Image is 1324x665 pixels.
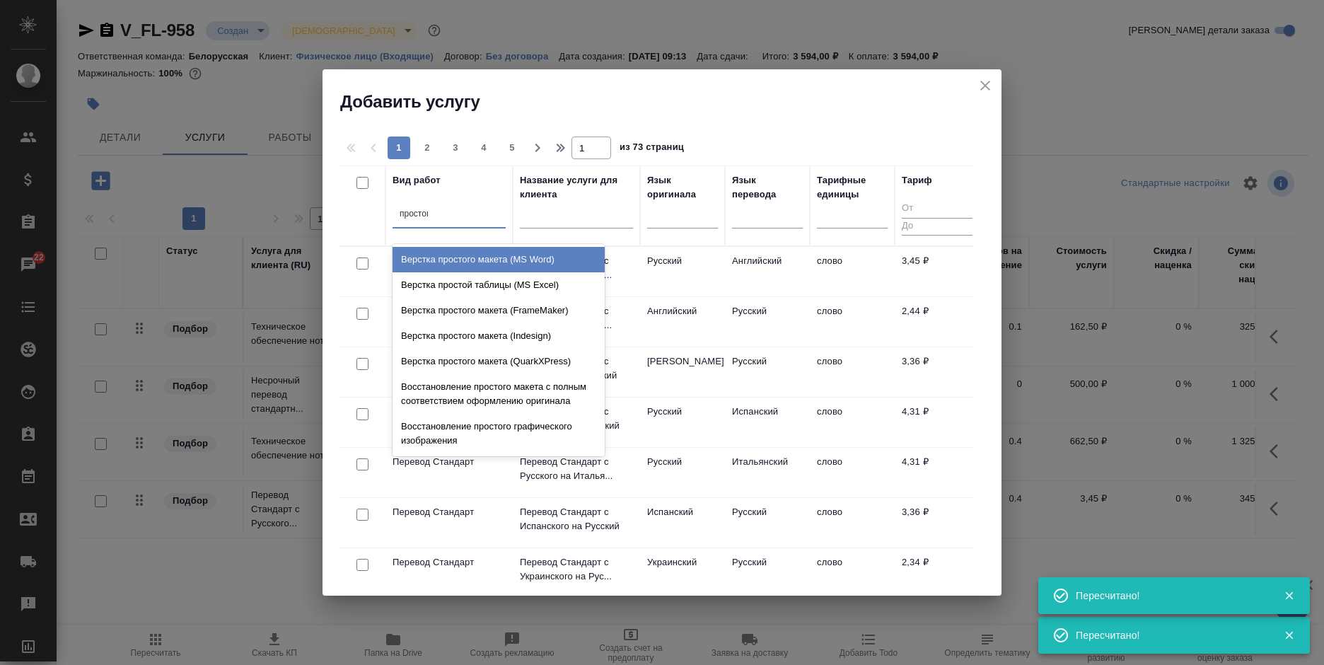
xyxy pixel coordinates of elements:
[640,498,725,548] td: Испанский
[725,448,810,497] td: Итальянский
[520,455,633,483] p: Перевод Стандарт с Русского на Италья...
[895,448,980,497] td: 4,31 ₽
[817,173,888,202] div: Тарифные единицы
[640,297,725,347] td: Английский
[1274,629,1303,642] button: Закрыть
[444,141,467,155] span: 3
[416,141,439,155] span: 2
[340,91,1001,113] h2: Добавить услугу
[393,247,605,272] div: Верстка простого макета (MS Word)
[393,173,441,187] div: Вид работ
[640,247,725,296] td: Русский
[732,173,803,202] div: Язык перевода
[902,200,972,218] input: От
[520,173,633,202] div: Название услуги для клиента
[810,297,895,347] td: слово
[902,173,932,187] div: Тариф
[501,137,523,159] button: 5
[810,498,895,548] td: слово
[520,555,633,584] p: Перевод Стандарт с Украинского на Рус...
[810,448,895,497] td: слово
[393,505,506,519] p: Перевод Стандарт
[725,297,810,347] td: Русский
[1076,589,1262,603] div: Пересчитано!
[725,347,810,397] td: Русский
[725,498,810,548] td: Русский
[620,139,684,159] span: из 73 страниц
[895,548,980,598] td: 2,34 ₽
[444,137,467,159] button: 3
[1076,628,1262,642] div: Пересчитано!
[725,548,810,598] td: Русский
[393,323,605,349] div: Верстка простого макета (Indesign)
[640,448,725,497] td: Русский
[725,247,810,296] td: Английский
[810,247,895,296] td: слово
[1274,589,1303,602] button: Закрыть
[640,398,725,447] td: Русский
[725,398,810,447] td: Испанский
[472,137,495,159] button: 4
[501,141,523,155] span: 5
[416,137,439,159] button: 2
[393,374,605,414] div: Восстановление простого макета с полным соответствием оформлению оригинала
[810,398,895,447] td: слово
[393,272,605,298] div: Верстка простой таблицы (MS Excel)
[393,455,506,469] p: Перевод Стандарт
[895,297,980,347] td: 2,44 ₽
[640,347,725,397] td: [PERSON_NAME]
[393,349,605,374] div: Верстка простого макета (QuarkXPress)
[902,218,972,236] input: До
[895,347,980,397] td: 3,36 ₽
[393,298,605,323] div: Верстка простого макета (FrameMaker)
[810,548,895,598] td: слово
[975,75,996,96] button: close
[520,505,633,533] p: Перевод Стандарт с Испанского на Русский
[810,347,895,397] td: слово
[472,141,495,155] span: 4
[393,555,506,569] p: Перевод Стандарт
[895,398,980,447] td: 4,31 ₽
[647,173,718,202] div: Язык оригинала
[640,548,725,598] td: Украинский
[393,414,605,453] div: Восстановление простого графического изображения
[895,498,980,548] td: 3,36 ₽
[895,247,980,296] td: 3,45 ₽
